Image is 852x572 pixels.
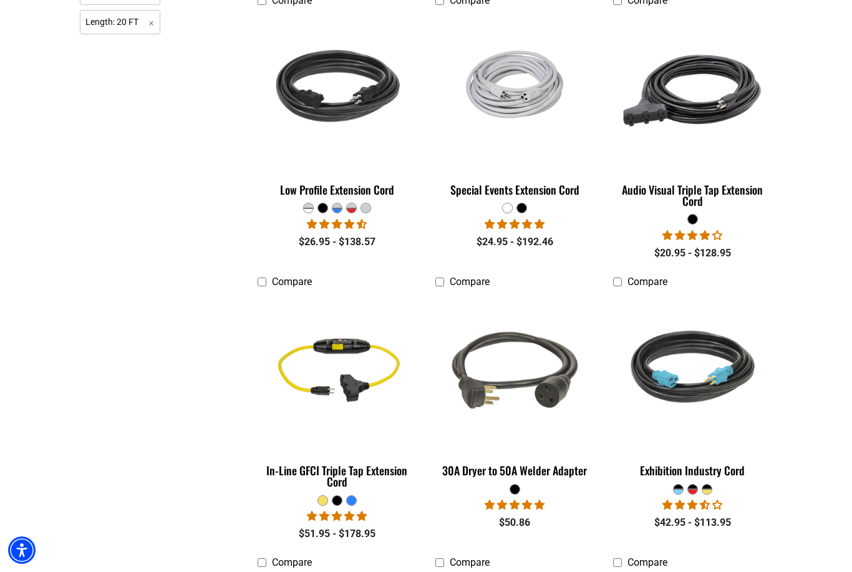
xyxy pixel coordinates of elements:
div: 30A Dryer to 50A Welder Adapter [435,465,594,476]
a: black 30A Dryer to 50A Welder Adapter [435,294,594,483]
img: black [259,19,416,162]
a: Length: 20 FT [80,16,160,27]
span: 3.67 stars [662,499,722,511]
div: $26.95 - $138.57 [258,235,417,250]
div: Special Events Extension Cord [435,184,594,195]
span: Compare [272,556,312,568]
div: $20.95 - $128.95 [613,246,772,261]
img: white [436,39,593,143]
img: yellow [259,300,416,444]
span: Compare [272,276,312,288]
a: yellow In-Line GFCI Triple Tap Extension Cord [258,294,417,495]
span: Compare [450,556,490,568]
span: Length: 20 FT [80,10,160,34]
a: black teal Exhibition Industry Cord [613,294,772,483]
div: $50.86 [435,515,594,530]
div: Audio Visual Triple Tap Extension Cord [613,184,772,206]
div: Accessibility Menu [8,536,36,564]
div: In-Line GFCI Triple Tap Extension Cord [258,465,417,487]
div: Exhibition Industry Cord [613,465,772,476]
img: black teal [614,300,771,444]
div: $51.95 - $178.95 [258,526,417,541]
img: black [614,19,771,162]
div: Low Profile Extension Cord [258,184,417,195]
div: $24.95 - $192.46 [435,235,594,250]
a: black Audio Visual Triple Tap Extension Cord [613,13,772,214]
a: black Low Profile Extension Cord [258,13,417,203]
span: Compare [627,556,667,568]
span: 4.50 stars [307,218,367,230]
span: 5.00 stars [307,510,367,522]
span: Compare [450,276,490,288]
span: Compare [627,276,667,288]
span: 3.75 stars [662,230,722,241]
a: white Special Events Extension Cord [435,13,594,203]
img: black [436,300,593,444]
span: 5.00 stars [485,218,545,230]
span: 5.00 stars [485,499,545,511]
div: $42.95 - $113.95 [613,515,772,530]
